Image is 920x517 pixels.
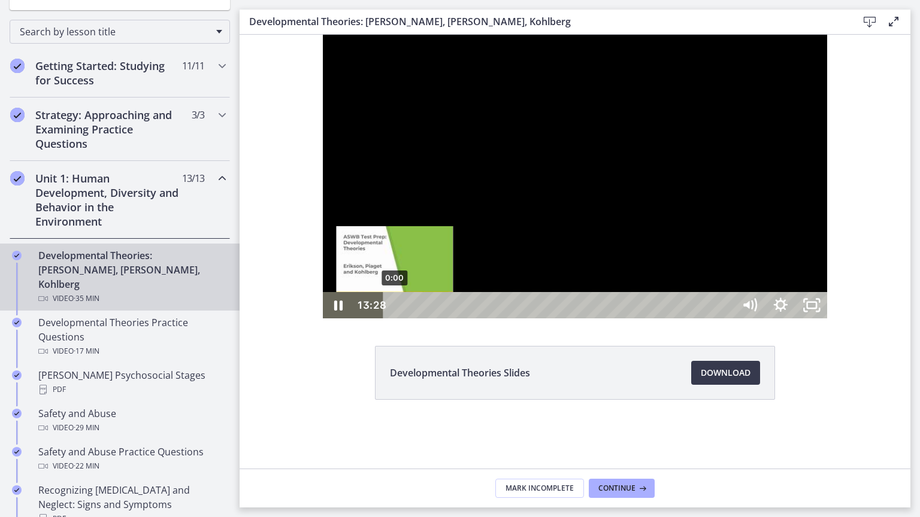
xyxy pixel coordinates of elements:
span: · 35 min [74,291,99,306]
button: Mute [494,257,525,284]
h2: Strategy: Approaching and Examining Practice Questions [35,108,181,151]
span: Search by lesson title [20,25,210,38]
span: Developmental Theories Slides [390,366,530,380]
button: Mark Incomplete [495,479,584,498]
span: 13 / 13 [182,171,204,185]
i: Completed [10,59,25,73]
i: Completed [12,409,22,418]
div: Video [38,344,225,358]
span: Download [701,366,750,380]
i: Completed [10,108,25,122]
span: · 22 min [74,459,99,473]
div: PDF [38,382,225,397]
h3: Developmental Theories: [PERSON_NAME], [PERSON_NAME], Kohlberg [249,14,839,29]
i: Completed [10,171,25,185]
span: 3 / 3 [192,108,204,122]
i: Completed [12,447,22,457]
div: Developmental Theories: [PERSON_NAME], [PERSON_NAME], Kohlberg [38,248,225,306]
span: 11 / 11 [182,59,204,73]
div: Safety and Abuse Practice Questions [38,445,225,473]
a: Download [691,361,760,385]
i: Completed [12,318,22,327]
iframe: Video Lesson [240,35,910,318]
i: Completed [12,485,22,495]
button: Unfullscreen [556,257,588,284]
div: Video [38,421,225,435]
span: · 17 min [74,344,99,358]
button: Continue [589,479,655,498]
div: Video [38,459,225,473]
div: Safety and Abuse [38,406,225,435]
span: · 29 min [74,421,99,435]
button: Show settings menu [525,257,556,284]
i: Completed [12,370,22,380]
div: Video [38,291,225,306]
h2: Getting Started: Studying for Success [35,59,181,87]
i: Completed [12,251,22,260]
h2: Unit 1: Human Development, Diversity and Behavior in the Environment [35,171,181,229]
span: Mark Incomplete [506,483,574,493]
span: Continue [598,483,635,493]
div: [PERSON_NAME] Psychosocial Stages [38,368,225,397]
div: Developmental Theories Practice Questions [38,315,225,358]
div: Search by lesson title [10,20,230,44]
